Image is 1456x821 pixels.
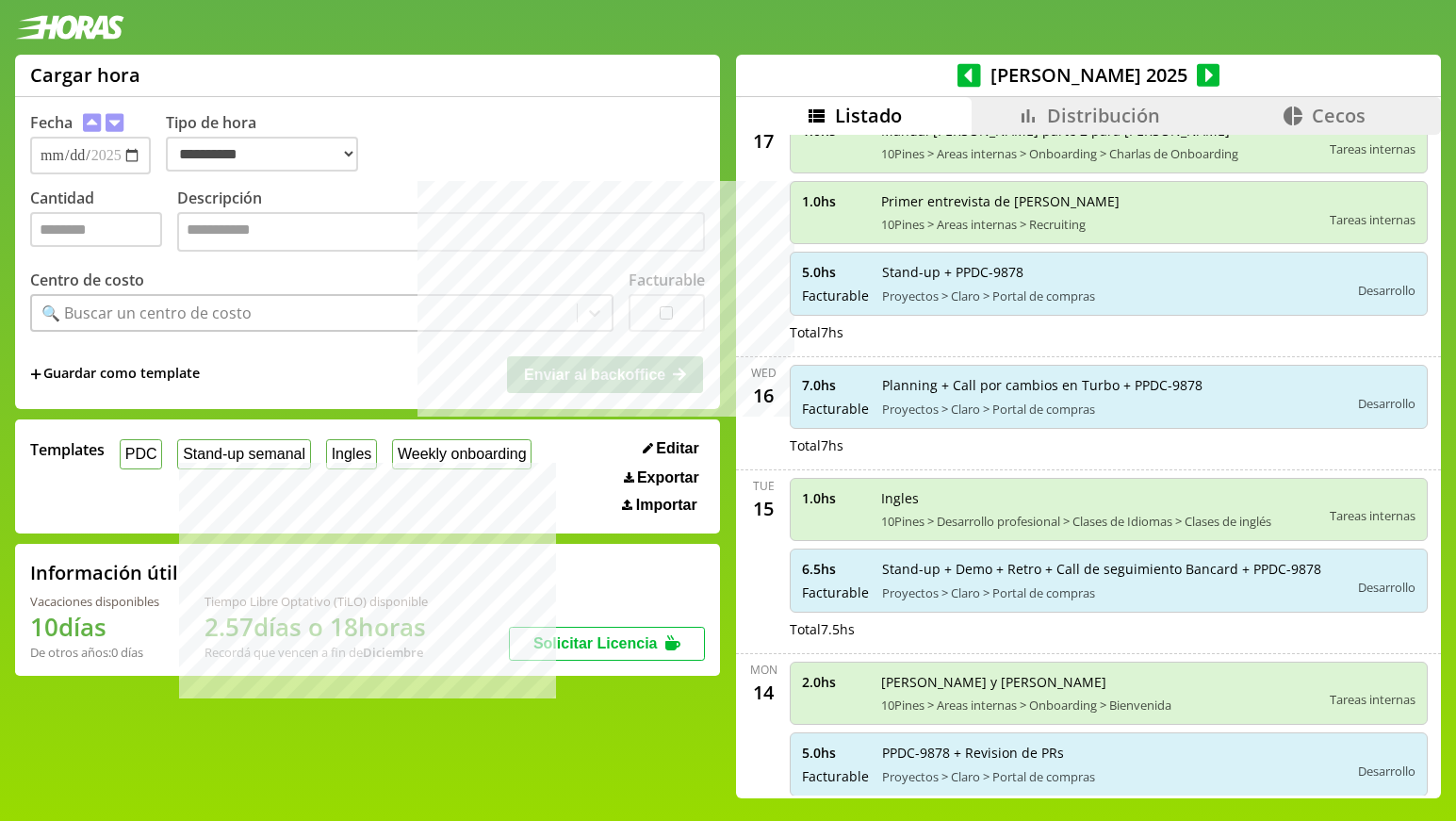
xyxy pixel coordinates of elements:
div: Total 7 hs [790,323,1428,341]
span: Tareas internas [1330,691,1415,708]
span: 6.5 hs [802,560,869,578]
span: 10Pines > Areas internas > Recruiting [881,216,1317,233]
span: Solicitar Licencia [533,635,658,651]
span: 5.0 hs [802,263,869,281]
h1: 10 días [30,610,159,644]
div: Mon [750,662,777,678]
span: Facturable [802,583,869,601]
span: Facturable [802,287,869,304]
span: 1.0 hs [802,192,868,210]
span: 2.0 hs [802,673,868,691]
span: Tareas internas [1330,140,1415,157]
span: Cecos [1312,103,1366,128]
button: PDC [120,439,162,468]
input: Cantidad [30,212,162,247]
button: Ingles [326,439,377,468]
label: Centro de costo [30,270,144,290]
div: 🔍 Buscar un centro de costo [41,303,252,323]
button: Weekly onboarding [392,439,532,468]
span: 10Pines > Desarrollo profesional > Clases de Idiomas > Clases de inglés [881,513,1317,530]
select: Tipo de hora [166,137,358,172]
span: Importar [636,497,697,514]
span: 10Pines > Areas internas > Onboarding > Charlas de Onboarding [881,145,1317,162]
h2: Información útil [30,560,178,585]
h1: 2.57 días o 18 horas [204,610,428,644]
span: Proyectos > Claro > Portal de compras [882,584,1336,601]
div: 15 [748,494,778,524]
span: Proyectos > Claro > Portal de compras [882,401,1336,418]
label: Cantidad [30,188,177,256]
span: Facturable [802,767,869,785]
button: Stand-up semanal [177,439,310,468]
label: Tipo de hora [166,112,373,174]
label: Fecha [30,112,73,133]
span: 1.0 hs [802,489,868,507]
span: Tareas internas [1330,507,1415,524]
div: Total 7 hs [790,436,1428,454]
span: Desarrollo [1358,763,1415,780]
span: Facturable [802,400,869,418]
span: Stand-up + PPDC-9878 [882,263,1336,281]
label: Facturable [629,270,705,290]
div: 16 [748,381,778,411]
span: Desarrollo [1358,579,1415,596]
span: Distribución [1047,103,1160,128]
span: Ingles [881,489,1317,507]
span: Desarrollo [1358,395,1415,412]
span: +Guardar como template [30,364,200,385]
span: Stand-up + Demo + Retro + Call de seguimiento Bancard + PPDC-9878 [882,560,1336,578]
button: Editar [637,439,705,458]
div: Tue [753,478,775,494]
h1: Cargar hora [30,62,140,88]
button: Exportar [618,468,705,487]
span: [PERSON_NAME] y [PERSON_NAME] [881,673,1317,691]
span: Primer entrevista de [PERSON_NAME] [881,192,1317,210]
img: logotipo [15,15,124,40]
b: Diciembre [363,644,423,661]
div: Wed [751,365,777,381]
textarea: Descripción [177,212,705,252]
div: De otros años: 0 días [30,644,159,661]
button: Solicitar Licencia [509,627,705,661]
span: Desarrollo [1358,282,1415,299]
span: Exportar [637,469,699,486]
div: Tiempo Libre Optativo (TiLO) disponible [204,593,428,610]
span: 5.0 hs [802,744,869,762]
span: Tareas internas [1330,211,1415,228]
div: 14 [748,678,778,708]
span: [PERSON_NAME] 2025 [981,62,1197,88]
span: 7.0 hs [802,376,869,394]
div: Recordá que vencen a fin de [204,644,428,661]
span: Proyectos > Claro > Portal de compras [882,287,1336,304]
span: Planning + Call por cambios en Turbo + PPDC-9878 [882,376,1336,394]
span: PPDC-9878 + Revision de PRs [882,744,1336,762]
div: scrollable content [736,135,1441,796]
span: Proyectos > Claro > Portal de compras [882,768,1336,785]
span: + [30,364,41,385]
span: Editar [656,440,698,457]
label: Descripción [177,188,705,256]
span: Listado [835,103,902,128]
div: Vacaciones disponibles [30,593,159,610]
div: 17 [748,126,778,156]
span: Templates [30,439,105,460]
div: Total 7.5 hs [790,620,1428,638]
span: 10Pines > Areas internas > Onboarding > Bienvenida [881,697,1317,714]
